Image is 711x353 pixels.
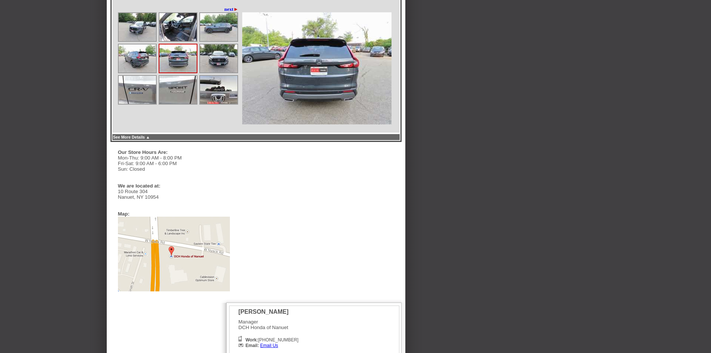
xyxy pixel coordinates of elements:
img: Image.aspx [159,76,197,104]
img: Image.aspx [200,76,237,104]
b: Email: [246,343,259,348]
img: Image.aspx [119,13,156,41]
img: Image.aspx [159,13,197,41]
img: Image.aspx [242,12,392,124]
a: See More Details ▲ [113,135,150,139]
span: ► [234,6,238,12]
div: Map: [118,211,130,217]
div: Our Store Hours Are: [118,149,226,155]
a: Email Us [260,343,278,348]
a: next► [224,6,238,12]
div: 10 Route 304 Nanuet, NY 10954 [118,189,230,200]
img: Image.aspx [200,44,237,72]
div: We are located at: [118,183,226,189]
img: Image.aspx [159,44,197,72]
img: Icon_Email2.png [238,344,243,347]
img: Image.aspx [200,13,237,41]
div: Mon-Thu: 9:00 AM - 8:00 PM Fri-Sat: 9:00 AM - 6:00 PM Sun: Closed [118,155,230,172]
img: Icon_Phone.png [238,336,242,341]
b: Work: [246,337,258,343]
img: Image.aspx [119,76,156,104]
div: [PERSON_NAME] [238,309,299,315]
span: [PHONE_NUMBER] [246,337,299,343]
img: Image.aspx [119,44,156,72]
